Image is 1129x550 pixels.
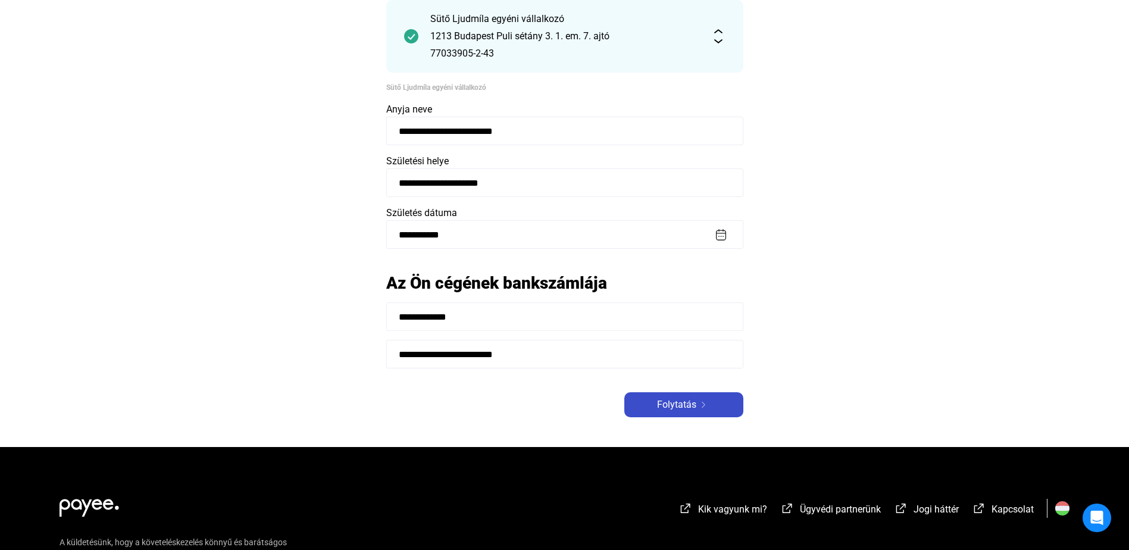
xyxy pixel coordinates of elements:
div: Sütő Ljudmíla egyéni vállalkozó [386,82,743,93]
img: external-link-white [972,502,986,514]
img: HU.svg [1055,501,1069,515]
span: Születés dátuma [386,207,457,218]
div: Sütő Ljudmíla egyéni vállalkozó [430,12,699,26]
span: Kapcsolat [992,504,1034,515]
img: arrow-right-white [696,402,711,408]
img: external-link-white [678,502,693,514]
button: calendar [714,227,728,242]
a: external-link-whiteÜgyvédi partnerünk [780,505,881,517]
span: Ügyvédi partnerünk [800,504,881,515]
button: Folytatásarrow-right-white [624,392,743,417]
img: white-payee-white-dot.svg [60,492,119,517]
a: external-link-whiteJogi háttér [894,505,959,517]
img: calendar [715,229,727,241]
div: 77033905-2-43 [430,46,699,61]
img: expand [711,29,725,43]
span: Kik vagyunk mi? [698,504,767,515]
h2: Az Ön cégének bankszámlája [386,273,743,293]
img: external-link-white [780,502,795,514]
a: external-link-whiteKapcsolat [972,505,1034,517]
span: Anyja neve [386,104,432,115]
div: Open Intercom Messenger [1083,504,1111,532]
span: Jogi háttér [914,504,959,515]
img: checkmark-darker-green-circle [404,29,418,43]
a: external-link-whiteKik vagyunk mi? [678,505,767,517]
span: Folytatás [657,398,696,412]
span: Születési helye [386,155,449,167]
div: 1213 Budapest Puli sétány 3. 1. em. 7. ajtó [430,29,699,43]
img: external-link-white [894,502,908,514]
